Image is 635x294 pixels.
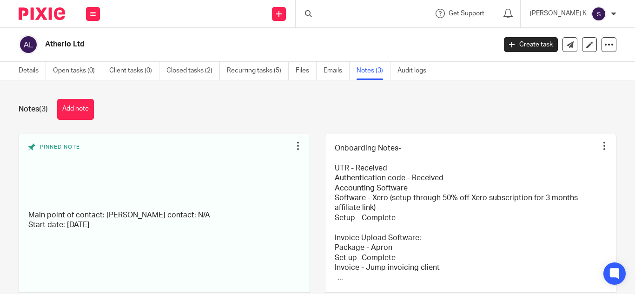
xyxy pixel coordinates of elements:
span: Get Support [449,10,484,17]
h2: Atherio Ltd [45,39,401,49]
a: Open tasks (0) [53,62,102,80]
a: Create task [504,37,558,52]
a: Notes (3) [357,62,390,80]
a: Recurring tasks (5) [227,62,289,80]
a: Emails [324,62,350,80]
button: Add note [57,99,94,120]
span: (3) [39,105,48,113]
img: svg%3E [591,7,606,21]
a: Audit logs [397,62,433,80]
a: Files [296,62,317,80]
a: Details [19,62,46,80]
img: Pixie [19,7,65,20]
img: svg%3E [19,35,38,54]
p: [PERSON_NAME] K [530,9,587,18]
a: Closed tasks (2) [166,62,220,80]
div: Pinned note [28,144,291,203]
a: Client tasks (0) [109,62,159,80]
h1: Notes [19,105,48,114]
